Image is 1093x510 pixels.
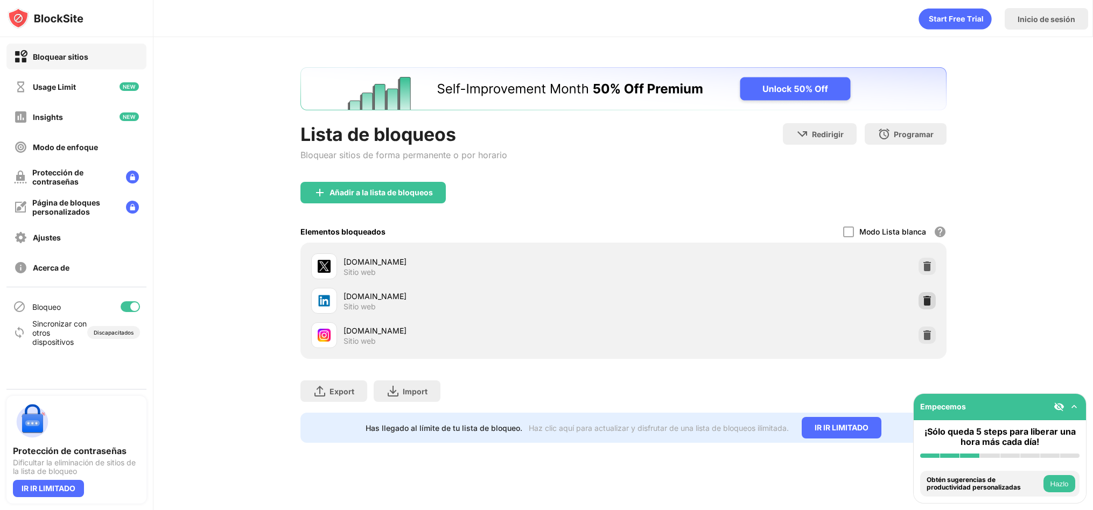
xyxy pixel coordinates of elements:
img: favicons [318,329,331,342]
div: Insights [33,112,63,122]
div: Obtén sugerencias de productividad personalizadas [927,476,1041,492]
div: Redirigir [812,130,844,139]
img: omni-setup-toggle.svg [1069,401,1080,412]
img: focus-off.svg [14,140,27,154]
img: lock-menu.svg [126,201,139,214]
div: Sitio web [344,267,376,277]
div: IR IR LIMITADO [13,480,84,497]
img: favicons [318,294,331,307]
img: insights-off.svg [14,110,27,124]
img: blocking-icon.svg [13,300,26,313]
div: Protección de contraseñas [32,168,117,186]
div: Sitio web [344,302,376,311]
div: Página de bloques personalizados [32,198,117,216]
div: Sitio web [344,336,376,346]
img: lock-menu.svg [126,171,139,183]
div: Has llegado al límite de tu lista de bloqueo. [366,423,522,433]
div: Bloquear sitios [33,52,88,61]
div: Añadir a la lista de bloqueos [330,188,433,197]
img: push-password-protection.svg [13,402,52,441]
div: Import [403,387,428,396]
img: password-protection-off.svg [14,171,27,183]
div: Export [330,387,354,396]
div: animation [919,8,992,30]
div: Lista de bloqueos [300,123,507,145]
div: [DOMAIN_NAME] [344,325,623,336]
div: Dificultar la eliminación de sitios de la lista de bloqueo [13,458,140,476]
div: Elementos bloqueados [300,227,386,236]
div: Sincronizar con otros dispositivos [32,319,87,346]
div: Modo de enfoque [33,143,98,152]
img: eye-not-visible.svg [1054,401,1064,412]
div: Empecemos [920,402,966,411]
div: Inicio de sesión [1018,15,1075,24]
div: IR IR LIMITADO [802,417,881,438]
div: Haz clic aquí para actualizar y disfrutar de una lista de bloqueos ilimitada. [529,423,789,433]
div: Programar [894,130,934,139]
img: favicons [318,260,331,273]
img: customize-block-page-off.svg [14,201,27,214]
img: new-icon.svg [120,112,139,121]
div: [DOMAIN_NAME] [344,256,623,267]
button: Hazlo [1043,475,1075,492]
img: new-icon.svg [120,82,139,91]
div: Acerca de [33,263,69,272]
img: block-on.svg [14,50,27,63]
img: about-off.svg [14,261,27,274]
div: Ajustes [33,233,61,242]
div: Modo Lista blanca [859,227,926,236]
div: [DOMAIN_NAME] [344,291,623,302]
div: Usage Limit [33,82,76,91]
img: logo-blocksite.svg [8,8,83,29]
div: Discapacitados [94,329,134,336]
img: time-usage-off.svg [14,80,27,94]
img: settings-off.svg [14,231,27,244]
div: Protección de contraseñas [13,445,140,456]
div: Bloqueo [32,302,61,311]
iframe: Banner [300,67,947,110]
div: ¡Sólo queda 5 steps para liberar una hora más cada día! [920,427,1080,447]
img: sync-icon.svg [13,326,26,339]
div: Bloquear sitios de forma permanente o por horario [300,150,507,160]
